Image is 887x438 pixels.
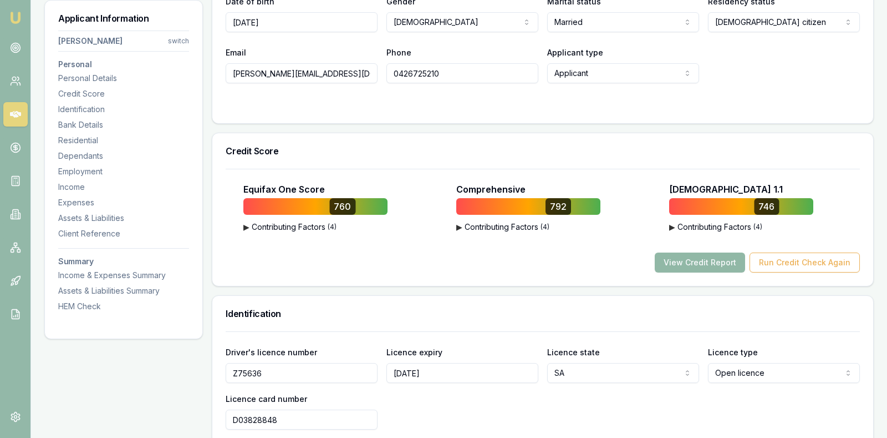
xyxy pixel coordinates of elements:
p: Equifax One Score [243,183,325,196]
label: Licence card number [226,394,307,404]
div: 746 [754,198,779,215]
span: ( 4 ) [541,223,549,231]
div: Credit Score [58,88,189,99]
div: Expenses [58,197,189,208]
button: ▶Contributing Factors(4) [243,221,388,233]
span: ▶ [669,221,675,233]
div: 792 [546,198,571,215]
div: 760 [329,198,355,215]
div: Dependants [58,150,189,162]
div: Personal Details [58,73,189,84]
h3: Personal [58,61,189,68]
span: ▶ [456,221,462,233]
div: switch [168,37,189,46]
button: Run Credit Check Again [750,253,860,273]
div: Income & Expenses Summary [58,270,189,281]
button: View Credit Report [655,253,745,273]
input: Enter driver's licence card number [226,410,378,430]
div: Client Reference [58,228,189,239]
span: ( 4 ) [328,223,337,231]
div: [PERSON_NAME] [58,36,123,47]
button: ▶Contributing Factors(4) [456,221,600,233]
div: Bank Details [58,119,189,130]
input: 0431 234 567 [386,63,538,83]
p: Comprehensive [456,183,526,196]
button: ▶Contributing Factors(4) [669,221,813,233]
h3: Summary [58,258,189,265]
div: Income [58,182,189,193]
label: Licence type [708,348,758,357]
span: ( 4 ) [753,223,762,231]
div: Employment [58,166,189,177]
div: Assets & Liabilities [58,213,189,224]
span: ▶ [243,221,249,233]
div: HEM Check [58,301,189,312]
label: Phone [386,48,411,57]
label: Licence expiry [386,348,442,357]
p: [DEMOGRAPHIC_DATA] 1.1 [669,183,783,196]
div: Assets & Liabilities Summary [58,285,189,296]
div: Residential [58,135,189,146]
label: Email [226,48,246,57]
label: Applicant type [547,48,603,57]
label: Licence state [547,348,600,357]
h3: Identification [226,309,860,318]
h3: Applicant Information [58,14,189,23]
label: Driver's licence number [226,348,317,357]
input: DD/MM/YYYY [226,12,378,32]
input: Enter driver's licence number [226,363,378,383]
div: Identification [58,104,189,115]
h3: Credit Score [226,147,860,155]
img: emu-icon-u.png [9,11,22,24]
